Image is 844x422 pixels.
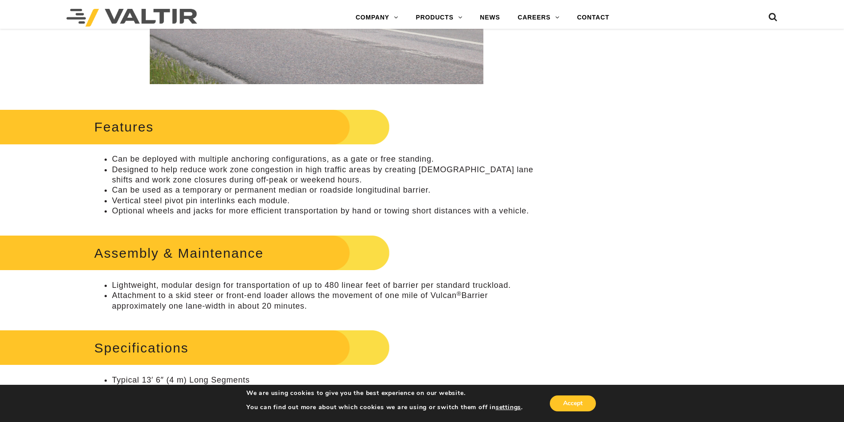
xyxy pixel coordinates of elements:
[550,395,596,411] button: Accept
[568,9,618,27] a: CONTACT
[246,403,523,411] p: You can find out more about which cookies we are using or switch them off in .
[112,375,539,385] li: Typical 13′ 6″ (4 m) Long Segments
[112,280,539,290] li: Lightweight, modular design for transportation of up to 480 linear feet of barrier per standard t...
[66,9,197,27] img: Valtir
[246,389,523,397] p: We are using cookies to give you the best experience on our website.
[112,154,539,164] li: Can be deployed with multiple anchoring configurations, as a gate or free standing.
[112,196,539,206] li: Vertical steel pivot pin interlinks each module.
[471,9,509,27] a: NEWS
[509,9,568,27] a: CAREERS
[112,206,539,216] li: Optional wheels and jacks for more efficient transportation by hand or towing short distances wit...
[457,290,462,297] sup: ®
[112,185,539,195] li: Can be used as a temporary or permanent median or roadside longitudinal barrier.
[496,403,521,411] button: settings
[112,290,539,311] li: Attachment to a skid steer or front-end loader allows the movement of one mile of Vulcan Barrier ...
[407,9,471,27] a: PRODUCTS
[347,9,407,27] a: COMPANY
[112,165,539,186] li: Designed to help reduce work zone congestion in high traffic areas by creating [DEMOGRAPHIC_DATA]...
